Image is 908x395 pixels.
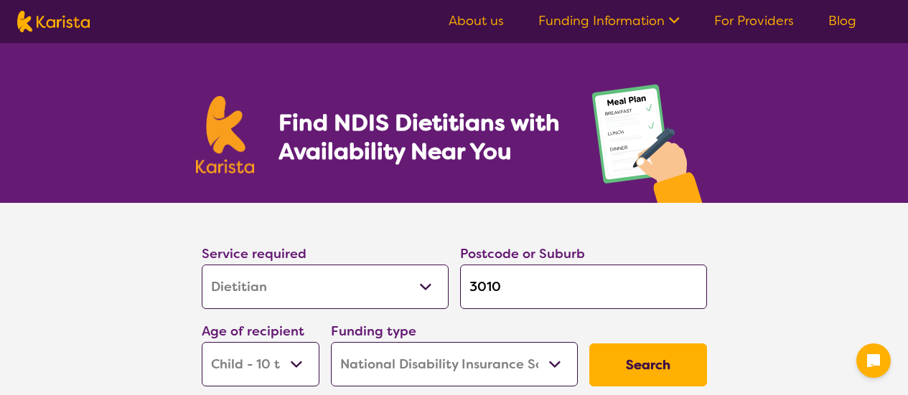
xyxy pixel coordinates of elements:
a: Blog [828,12,856,29]
img: dietitian [587,77,713,203]
img: Karista logo [17,11,90,32]
a: About us [449,12,504,29]
button: Search [589,343,707,386]
a: Funding Information [538,12,680,29]
label: Funding type [331,323,416,340]
img: Karista logo [196,96,255,173]
h1: Find NDIS Dietitians with Availability Near You [279,108,562,166]
label: Postcode or Suburb [460,245,585,262]
a: For Providers [714,12,794,29]
label: Service required [202,245,306,262]
label: Age of recipient [202,323,304,340]
input: Type [460,265,707,309]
